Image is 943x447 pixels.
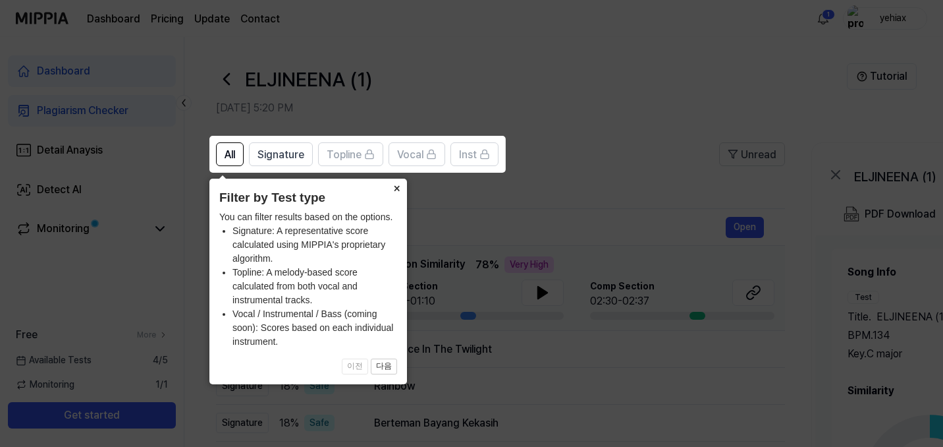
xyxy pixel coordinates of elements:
header: Filter by Test type [219,189,397,208]
button: Signature [249,142,313,166]
li: Topline: A melody-based score calculated from both vocal and instrumental tracks. [232,266,397,307]
button: Topline [318,142,383,166]
button: Vocal [389,142,445,166]
span: Topline [327,147,362,163]
button: Inst [450,142,498,166]
li: Signature: A representative score calculated using MIPPIA's proprietary algorithm. [232,224,397,266]
span: Signature [257,147,304,163]
span: Inst [459,147,477,163]
button: All [216,142,244,166]
span: Vocal [397,147,423,163]
span: All [225,147,235,163]
button: 다음 [371,359,397,374]
li: Vocal / Instrumental / Bass (coming soon): Scores based on each individual instrument. [232,307,397,349]
div: You can filter results based on the options. [219,210,397,349]
button: Close [386,179,407,197]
